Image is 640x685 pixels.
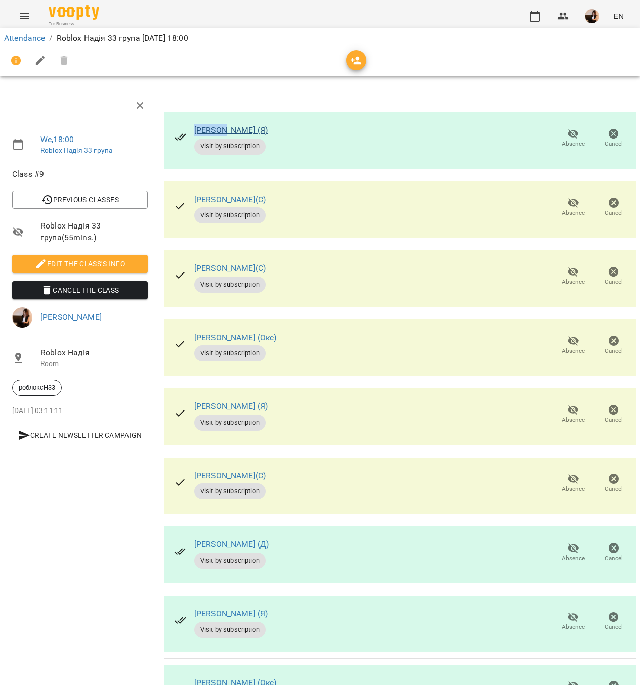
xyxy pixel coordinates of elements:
[194,333,277,342] a: [PERSON_NAME] (Окс)
[20,258,140,270] span: Edit the class's Info
[16,429,144,441] span: Create Newsletter Campaign
[194,556,266,565] span: Visit by subscription
[194,349,266,358] span: Visit by subscription
[553,400,593,429] button: Absence
[12,255,148,273] button: Edit the class's Info
[562,209,585,217] span: Absence
[194,539,269,549] a: [PERSON_NAME] (Д)
[562,347,585,355] span: Absence
[593,193,634,221] button: Cancel
[605,347,623,355] span: Cancel
[593,124,634,153] button: Cancel
[12,307,32,328] img: f1c8304d7b699b11ef2dd1d838014dff.jpg
[562,485,585,493] span: Absence
[593,608,634,636] button: Cancel
[12,4,36,28] button: Menu
[40,312,102,322] a: [PERSON_NAME]
[40,347,148,359] span: Roblox Надія
[605,554,623,563] span: Cancel
[194,418,266,427] span: Visit by subscription
[562,623,585,631] span: Absence
[194,609,268,618] a: [PERSON_NAME] (Я)
[13,383,61,392] span: роблоксН33
[585,9,599,23] img: f1c8304d7b699b11ef2dd1d838014dff.jpg
[194,487,266,496] span: Visit by subscription
[562,416,585,424] span: Absence
[553,124,593,153] button: Absence
[605,140,623,148] span: Cancel
[194,125,268,135] a: [PERSON_NAME] (Я)
[605,416,623,424] span: Cancel
[609,7,628,25] button: EN
[12,406,148,416] p: [DATE] 03:11:11
[12,281,148,299] button: Cancel the class
[562,554,585,563] span: Absence
[613,11,624,21] span: EN
[593,332,634,360] button: Cancel
[40,134,74,144] a: We , 18:00
[593,262,634,291] button: Cancel
[194,401,268,411] a: [PERSON_NAME] (Я)
[20,284,140,296] span: Cancel the class
[553,262,593,291] button: Absence
[40,146,112,154] a: Roblox Надія 33 група
[12,168,148,180] span: Class #9
[12,191,148,209] button: Previous Classes
[553,608,593,636] button: Absence
[194,625,266,634] span: Visit by subscription
[20,194,140,206] span: Previous Classes
[4,33,45,43] a: Attendance
[593,400,634,429] button: Cancel
[605,209,623,217] span: Cancel
[605,278,623,286] span: Cancel
[49,32,52,44] li: /
[57,32,188,44] p: Roblox Надія 33 група [DATE] 18:00
[553,538,593,567] button: Absence
[593,538,634,567] button: Cancel
[49,21,99,27] span: For Business
[194,211,266,220] span: Visit by subscription
[194,142,266,151] span: Visit by subscription
[194,471,266,480] a: [PERSON_NAME](С)
[553,332,593,360] button: Absence
[40,359,148,369] p: Room
[562,140,585,148] span: Absence
[553,193,593,221] button: Absence
[40,220,148,244] span: Roblox Надія 33 група ( 55 mins. )
[605,485,623,493] span: Cancel
[562,278,585,286] span: Absence
[12,380,62,396] div: роблоксН33
[4,32,636,44] nav: breadcrumb
[194,263,266,273] a: [PERSON_NAME](С)
[49,5,99,20] img: Voopty Logo
[194,280,266,289] span: Visit by subscription
[194,195,266,204] a: [PERSON_NAME](С)
[553,470,593,498] button: Absence
[593,470,634,498] button: Cancel
[605,623,623,631] span: Cancel
[12,426,148,444] button: Create Newsletter Campaign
